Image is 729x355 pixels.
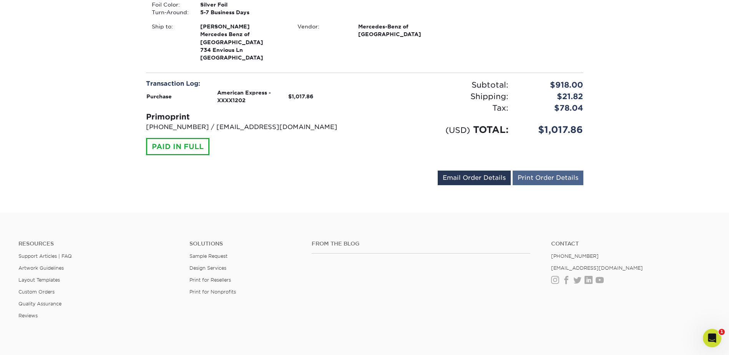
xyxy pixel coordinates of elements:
div: Turn-Around: [146,8,194,16]
div: $918.00 [514,79,589,91]
h4: Solutions [189,241,300,247]
iframe: Google Customer Reviews [2,332,65,352]
h4: From the Blog [312,241,530,247]
span: TOTAL: [473,124,508,135]
span: 1 [719,329,725,335]
strong: [GEOGRAPHIC_DATA] [200,23,286,61]
div: Shipping: [365,91,514,102]
a: Quality Assurance [18,301,61,307]
small: (USD) [445,125,470,135]
div: Silver Foil [194,1,292,8]
div: Primoprint [146,111,359,123]
a: Support Articles | FAQ [18,253,72,259]
span: Mercedes Benz of [GEOGRAPHIC_DATA] [200,30,286,46]
div: 5-7 Business Days [194,8,292,16]
strong: American Express - XXXX1202 [217,90,271,103]
strong: Purchase [146,93,172,100]
a: Artwork Guidelines [18,265,64,271]
div: Ship to: [146,23,194,62]
p: [PHONE_NUMBER] / [EMAIL_ADDRESS][DOMAIN_NAME] [146,123,359,132]
div: Mercedes-Benz of [GEOGRAPHIC_DATA] [352,23,437,38]
span: [PERSON_NAME] [200,23,286,30]
a: Layout Templates [18,277,60,283]
div: $1,017.86 [514,123,589,137]
div: Transaction Log: [146,79,359,88]
div: PAID IN FULL [146,138,209,156]
a: Sample Request [189,253,228,259]
iframe: Intercom live chat [703,329,721,347]
div: Vendor: [292,23,352,38]
div: Tax: [365,102,514,114]
a: [EMAIL_ADDRESS][DOMAIN_NAME] [551,265,643,271]
strong: $1,017.86 [288,93,313,100]
div: Foil Color: [146,1,194,8]
a: Print Order Details [513,171,583,185]
a: Design Services [189,265,226,271]
div: $21.82 [514,91,589,102]
a: [PHONE_NUMBER] [551,253,599,259]
a: Print for Nonprofits [189,289,236,295]
h4: Resources [18,241,178,247]
span: 734 Envious Ln [200,46,286,54]
a: Custom Orders [18,289,55,295]
a: Email Order Details [438,171,511,185]
a: Contact [551,241,711,247]
a: Print for Resellers [189,277,231,283]
a: Reviews [18,313,38,319]
div: Subtotal: [365,79,514,91]
div: $78.04 [514,102,589,114]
